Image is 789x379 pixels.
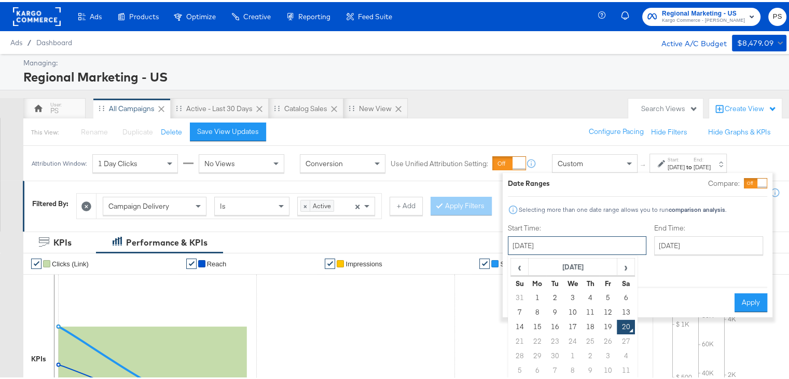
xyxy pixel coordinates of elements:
[654,221,767,231] label: End Time:
[546,303,564,318] td: 9
[582,120,651,139] button: Configure Pacing
[529,318,546,332] td: 15
[650,33,727,48] div: Active A/C Budget
[53,235,72,247] div: KPIs
[310,198,334,209] span: Active
[511,361,529,376] td: 5
[176,103,182,109] div: Drag to reorder tab
[301,198,310,209] span: ×
[735,291,767,310] button: Apply
[31,158,87,165] div: Attribution Window:
[582,303,599,318] td: 11
[207,258,227,266] span: Reach
[694,154,711,161] label: End:
[546,318,564,332] td: 16
[708,125,771,135] button: Hide Graphs & KPIs
[529,361,546,376] td: 6
[353,195,362,213] span: Clear all
[274,103,280,109] div: Drag to reorder tab
[599,274,617,289] th: Fr
[23,56,784,66] div: Managing:
[50,104,59,114] div: PS
[599,347,617,361] td: 3
[564,303,582,318] td: 10
[511,274,529,289] th: Su
[617,303,634,318] td: 13
[737,35,774,48] div: $8,479.09
[617,332,634,347] td: 27
[564,332,582,347] td: 24
[52,258,89,266] span: Clicks (Link)
[511,289,529,303] td: 31
[708,177,740,186] label: Compare:
[694,161,711,169] div: [DATE]
[186,256,197,267] a: ✔
[508,221,646,231] label: Start Time:
[325,256,335,267] a: ✔
[197,125,259,134] div: Save View Updates
[190,120,266,139] button: Save View Updates
[359,102,392,112] div: New View
[662,6,745,17] span: Regional Marketing - US
[564,318,582,332] td: 17
[122,125,153,134] span: Duplicate
[31,256,41,267] a: ✔
[98,157,137,166] span: 1 Day Clicks
[529,303,546,318] td: 8
[108,199,169,209] span: Campaign Delivery
[599,318,617,332] td: 19
[599,361,617,376] td: 10
[31,352,46,362] div: KPIs
[617,347,634,361] td: 4
[529,274,546,289] th: Mo
[349,103,354,109] div: Drag to reorder tab
[582,274,599,289] th: Th
[161,125,182,135] button: Delete
[511,318,529,332] td: 14
[599,289,617,303] td: 5
[129,10,159,19] span: Products
[768,6,786,24] button: PS
[651,125,687,135] button: Hide Filters
[511,347,529,361] td: 28
[529,347,546,361] td: 29
[564,361,582,376] td: 8
[284,102,327,112] div: Catalog Sales
[582,361,599,376] td: 9
[36,36,72,45] a: Dashboard
[345,258,382,266] span: Impressions
[599,332,617,347] td: 26
[186,102,253,112] div: Active - Last 30 Days
[306,157,343,166] span: Conversion
[641,102,698,112] div: Search Views
[109,102,155,112] div: All Campaigns
[22,36,36,45] span: /
[546,274,564,289] th: Tu
[564,274,582,289] th: We
[358,10,392,19] span: Feed Suite
[582,318,599,332] td: 18
[23,66,784,84] div: Regional Marketing - US
[564,289,582,303] td: 3
[685,161,694,169] strong: to
[599,303,617,318] td: 12
[529,256,617,274] th: [DATE]
[511,257,528,273] span: ‹
[126,235,207,247] div: Performance & KPIs
[32,197,68,207] div: Filtered By:
[546,361,564,376] td: 7
[546,289,564,303] td: 2
[186,10,216,19] span: Optimize
[31,126,59,134] div: This View:
[732,33,786,49] button: $8,479.09
[564,347,582,361] td: 1
[529,332,546,347] td: 22
[546,332,564,347] td: 23
[81,125,108,134] span: Rename
[204,157,235,166] span: No Views
[668,161,685,169] div: [DATE]
[618,257,634,273] span: ›
[582,347,599,361] td: 2
[529,289,546,303] td: 1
